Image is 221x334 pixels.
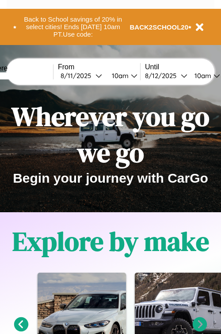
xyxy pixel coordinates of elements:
h1: Explore by make [12,223,209,259]
div: 10am [107,71,131,80]
div: 8 / 12 / 2025 [145,71,181,80]
button: Back to School savings of 20% in select cities! Ends [DATE] 10am PT.Use code: [16,13,130,41]
button: 8/11/2025 [58,71,105,80]
div: 10am [190,71,213,80]
b: BACK2SCHOOL20 [130,23,189,31]
div: 8 / 11 / 2025 [61,71,95,80]
button: 10am [105,71,140,80]
label: From [58,63,140,71]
